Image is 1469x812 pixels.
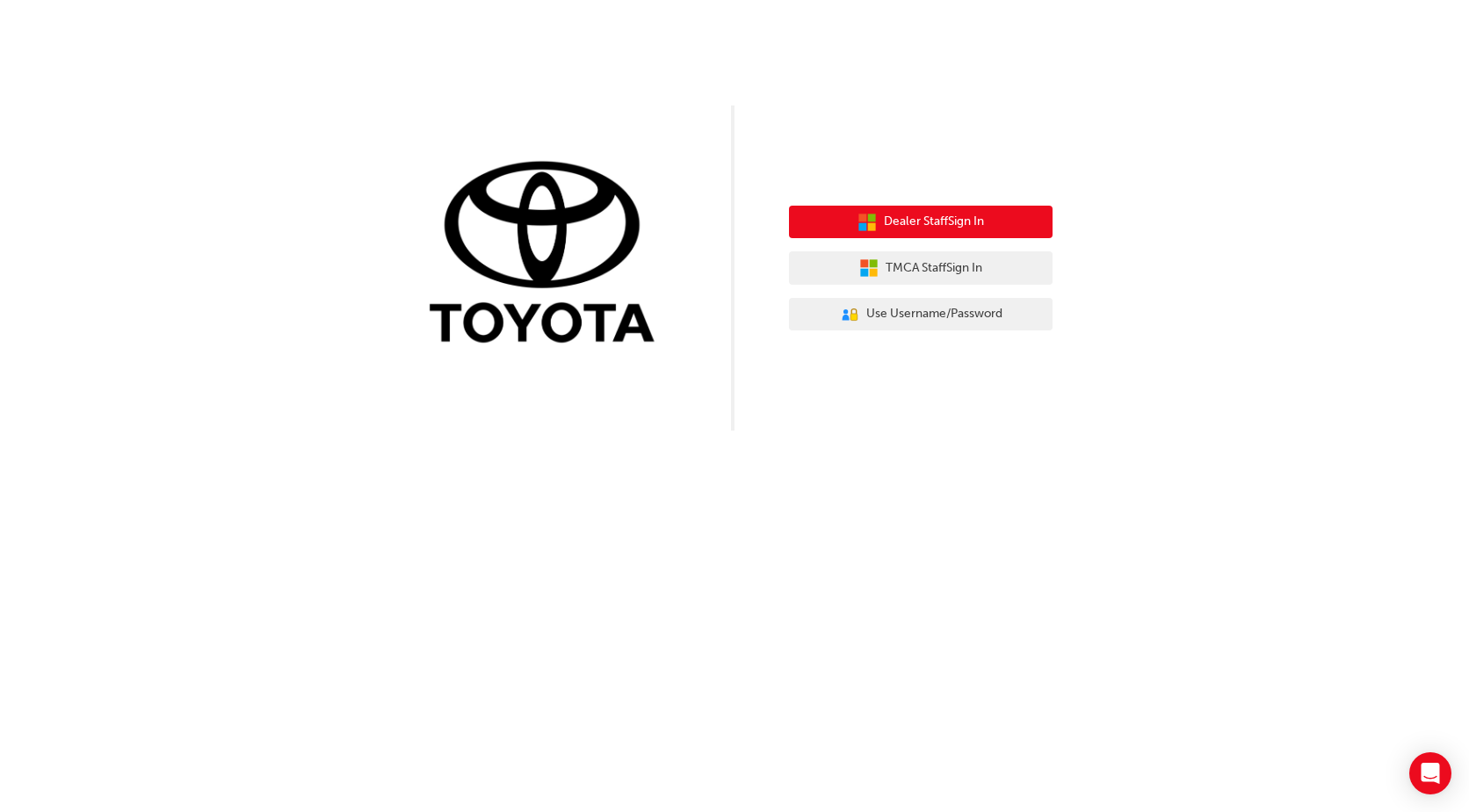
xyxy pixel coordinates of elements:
[789,298,1053,331] button: Use Username/Password
[866,304,1002,324] span: Use Username/Password
[789,206,1053,239] button: Dealer StaffSign In
[1409,752,1451,794] div: Open Intercom Messenger
[416,157,680,352] img: Trak
[789,251,1053,285] button: TMCA StaffSign In
[884,212,984,232] span: Dealer Staff Sign In
[886,258,982,279] span: TMCA Staff Sign In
